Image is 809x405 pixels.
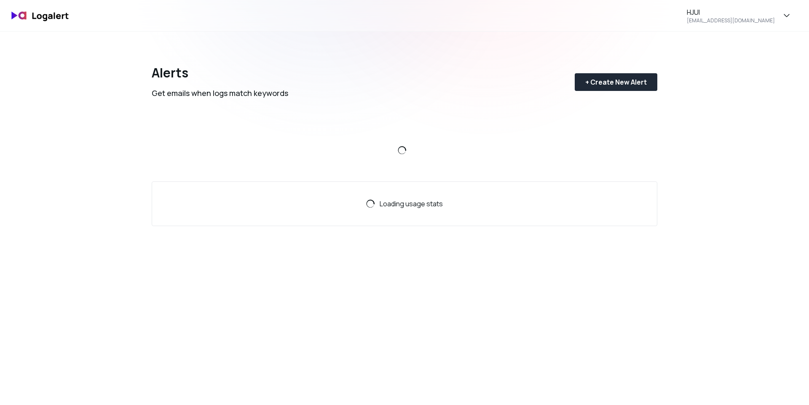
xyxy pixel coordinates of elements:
[380,199,443,209] span: Loading usage stats
[676,3,802,28] button: HJUI[EMAIL_ADDRESS][DOMAIN_NAME]
[585,77,647,87] div: + Create New Alert
[575,73,657,91] button: + Create New Alert
[152,65,288,80] div: Alerts
[687,17,775,24] div: [EMAIL_ADDRESS][DOMAIN_NAME]
[152,87,288,99] div: Get emails when logs match keywords
[687,7,700,17] div: HJUI
[7,6,74,26] img: logo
